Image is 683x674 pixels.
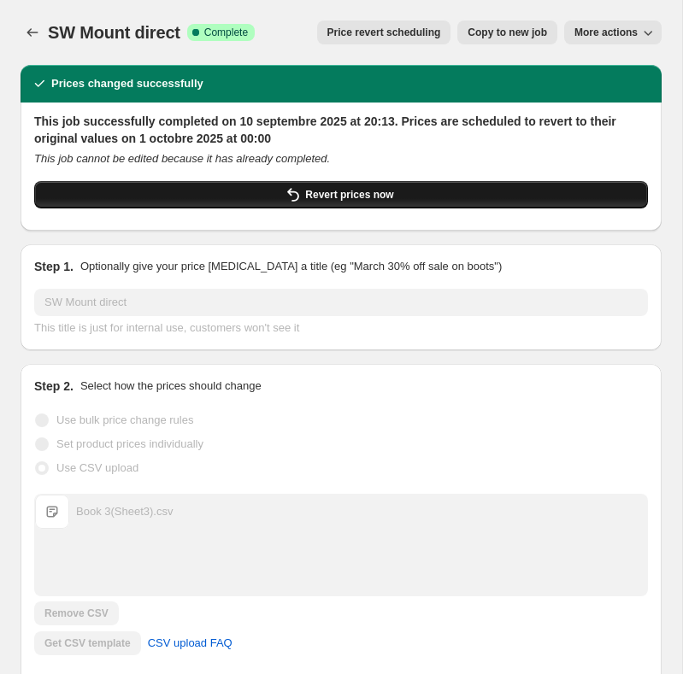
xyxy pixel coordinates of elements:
[21,21,44,44] button: Price change jobs
[56,461,138,474] span: Use CSV upload
[148,635,233,652] span: CSV upload FAQ
[34,258,74,275] h2: Step 1.
[138,630,243,657] a: CSV upload FAQ
[564,21,662,44] button: More actions
[574,26,638,39] span: More actions
[317,21,451,44] button: Price revert scheduling
[34,321,299,334] span: This title is just for internal use, customers won't see it
[305,188,393,202] span: Revert prices now
[56,413,193,426] span: Use bulk price change rules
[80,378,262,395] p: Select how the prices should change
[80,258,502,275] p: Optionally give your price [MEDICAL_DATA] a title (eg "March 30% off sale on boots")
[34,289,648,316] input: 30% off holiday sale
[51,75,203,92] h2: Prices changed successfully
[56,437,203,450] span: Set product prices individually
[48,23,180,42] span: SW Mount direct
[468,26,547,39] span: Copy to new job
[204,26,248,39] span: Complete
[34,113,648,147] h2: This job successfully completed on 10 septembre 2025 at 20:13. Prices are scheduled to revert to ...
[457,21,557,44] button: Copy to new job
[34,181,648,208] button: Revert prices now
[327,26,441,39] span: Price revert scheduling
[34,152,330,165] i: This job cannot be edited because it has already completed.
[34,378,74,395] h2: Step 2.
[76,503,173,520] div: Book 3(Sheet3).csv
